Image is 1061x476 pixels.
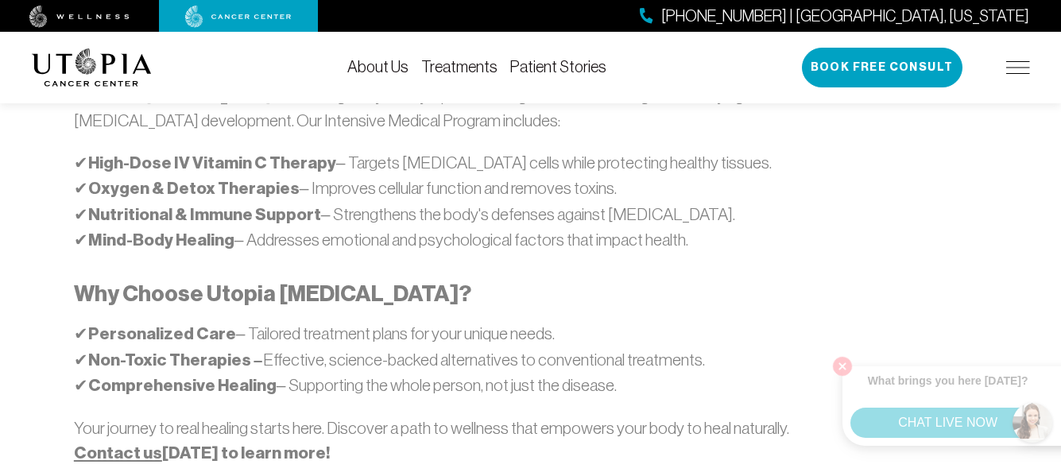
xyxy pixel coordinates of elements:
a: Contact us [74,443,162,463]
strong: Oxygen & Detox Therapies [88,178,300,199]
strong: Personalized Care [88,323,236,344]
a: [PHONE_NUMBER] | [GEOGRAPHIC_DATA], [US_STATE] [640,5,1029,28]
strong: Why Choose Utopia [MEDICAL_DATA]? [74,281,471,307]
img: wellness [29,6,130,28]
strong: [DATE] to learn more! [74,443,330,463]
strong: Mind-Body Healing [88,230,234,250]
p: Your journey to real healing starts here. Discover a path to wellness that empowers your body to ... [74,416,987,466]
span: [PHONE_NUMBER] | [GEOGRAPHIC_DATA], [US_STATE] [661,5,1029,28]
strong: High-Dose IV Vitamin C Therapy [88,153,336,173]
a: Patient Stories [510,58,606,75]
strong: Comprehensive Healing [88,375,277,396]
p: ✔ – Targets [MEDICAL_DATA] cells while protecting healthy tissues. ✔ – Improves cellular function... [74,150,987,253]
img: icon-hamburger [1006,61,1030,74]
strong: Nutritional & Immune Support [88,204,321,225]
strong: Non-Toxic Therapies – [88,350,263,370]
img: cancer center [185,6,292,28]
p: ✔ – Tailored treatment plans for your unique needs. ✔ Effective, science-backed alternatives to c... [74,321,987,399]
img: logo [32,48,152,87]
button: Book Free Consult [802,48,962,87]
a: About Us [347,58,409,75]
a: Treatments [421,58,498,75]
